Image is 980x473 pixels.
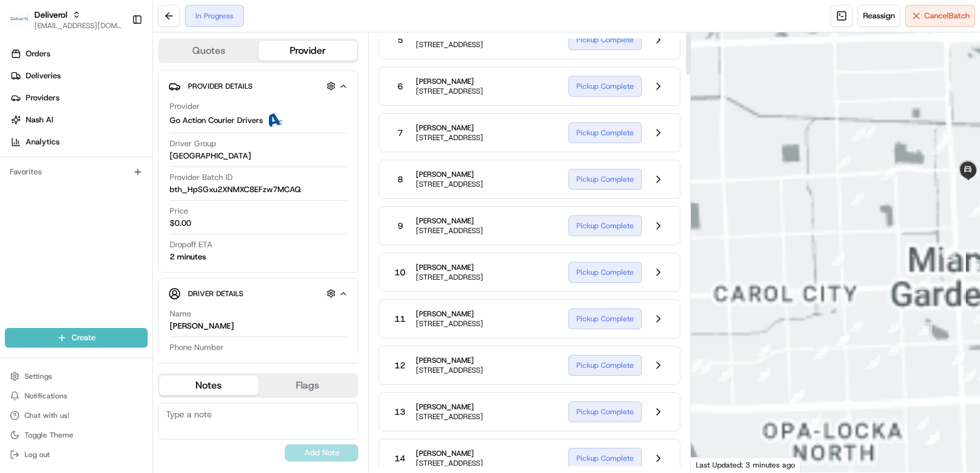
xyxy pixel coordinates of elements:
div: 7 [880,167,894,181]
span: Driver Details [188,289,243,299]
div: 34 [926,431,940,445]
span: Price [170,206,188,217]
a: Providers [5,88,153,108]
button: Quotes [159,41,258,61]
div: [PERSON_NAME] [170,321,234,332]
span: [PERSON_NAME] [416,449,483,458]
span: 13 [394,406,405,418]
span: [PERSON_NAME] [416,263,483,272]
span: Provider Details [188,81,252,91]
span: [STREET_ADDRESS] [416,133,483,143]
div: 30 [791,389,805,403]
div: 12 [919,322,932,335]
span: [PERSON_NAME] [416,356,483,365]
span: Nash AI [26,114,53,125]
div: 83 [689,359,703,372]
a: Analytics [5,132,153,152]
div: 82 [698,361,712,374]
span: Create [72,332,96,343]
img: ActionCourier.png [268,113,282,128]
div: 3 [931,141,944,155]
span: Notifications [24,391,67,401]
div: 21 [942,244,956,258]
button: Toggle Theme [5,426,148,444]
span: Phone Number [170,342,224,353]
span: [STREET_ADDRESS] [416,319,483,329]
div: 81 [718,368,732,381]
button: Flags [258,376,358,395]
div: 25 [867,356,880,369]
span: Reassign [863,10,895,21]
span: Providers [26,92,59,103]
span: [PERSON_NAME] [416,76,483,86]
div: 13 [951,351,965,365]
div: 35 [926,431,940,444]
button: Notifications [5,387,148,404]
button: Settings [5,368,148,385]
span: Go Action Courier Drivers [170,115,263,126]
div: 23 [916,277,930,290]
button: Create [5,328,148,348]
button: Driver Details [168,283,348,304]
span: Provider [170,101,200,112]
span: Dropoff ETA [170,239,213,250]
span: [PERSON_NAME] [416,402,483,412]
button: [EMAIL_ADDRESS][DOMAIN_NAME] [34,21,122,31]
span: 6 [398,80,403,92]
div: 33 [916,417,929,430]
span: Deliveries [26,70,61,81]
span: 14 [394,452,405,464]
span: 8 [398,173,403,185]
span: Cancel Batch [924,10,970,21]
div: 27 [814,346,827,359]
span: 10 [394,266,405,278]
span: [STREET_ADDRESS] [416,226,483,236]
span: bth_HpSGxu2XNMXC8EFzw7MCAQ [170,184,301,195]
div: 2 [938,132,951,146]
div: 28 [757,343,771,357]
span: Toggle Theme [24,430,73,440]
span: [STREET_ADDRESS] [416,86,483,96]
span: [STREET_ADDRESS] [416,365,483,375]
a: Orders [5,44,153,64]
span: [STREET_ADDRESS] [416,458,483,468]
span: [GEOGRAPHIC_DATA] [170,151,251,162]
button: Deliverol [34,9,67,21]
span: 7 [398,127,403,139]
span: [PERSON_NAME] [416,169,483,179]
span: 11 [394,313,405,325]
span: [STREET_ADDRESS] [416,40,483,50]
span: 9 [398,220,403,232]
button: CancelBatch [905,5,975,27]
span: [PERSON_NAME] [416,216,483,226]
div: Last Updated: 3 minutes ago [691,457,801,472]
div: 6 [837,154,850,168]
span: 5 [398,34,403,46]
span: [STREET_ADDRESS] [416,272,483,282]
button: Provider [258,41,358,61]
button: Reassign [858,5,900,27]
span: $0.00 [170,218,191,229]
div: 14 [963,368,976,382]
span: [STREET_ADDRESS] [416,412,483,422]
span: Settings [24,371,52,381]
div: 9 [831,252,845,266]
button: DeliverolDeliverol[EMAIL_ADDRESS][DOMAIN_NAME] [5,5,127,34]
a: Nash AI [5,110,153,130]
div: 24 [888,343,901,356]
div: 5 [851,127,865,141]
span: [PERSON_NAME] [416,123,483,133]
span: Provider Batch ID [170,172,233,183]
div: 2 minutes [170,251,206,263]
span: Driver Group [170,138,216,149]
span: Orders [26,48,50,59]
span: Name [170,308,191,319]
button: Provider Details [168,76,348,96]
img: Deliverol [10,11,29,28]
div: 31 [790,390,803,403]
span: [STREET_ADDRESS] [416,179,483,189]
span: [PERSON_NAME] [416,309,483,319]
button: Log out [5,446,148,463]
